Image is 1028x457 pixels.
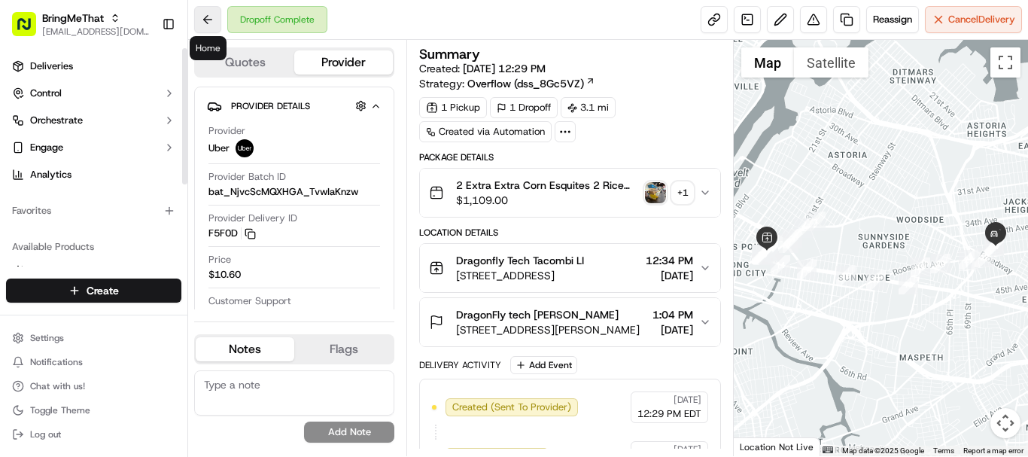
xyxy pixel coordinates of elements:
div: 19 [911,257,930,277]
a: Report a map error [963,446,1023,455]
span: Orchestrate [30,114,83,127]
p: Welcome 👋 [15,60,274,84]
div: Delivery Activity [419,359,501,371]
h3: Summary [419,47,480,61]
span: [STREET_ADDRESS][PERSON_NAME] [456,322,640,337]
div: 21 [959,250,978,270]
button: Chat with us! [6,376,181,397]
button: Provider [294,50,393,75]
span: [PERSON_NAME] [47,274,122,286]
span: 12:29 PM EDT [637,407,701,421]
span: Provider Details [231,100,310,112]
div: 4 [779,233,798,253]
span: Pylon [150,346,182,357]
div: 11 [753,245,773,265]
a: 💻API Documentation [121,331,248,358]
button: See all [233,193,274,211]
div: 2 [794,218,814,238]
div: 22 [975,248,994,267]
div: 14 [771,255,790,275]
span: Customer Support [208,294,291,308]
img: Bea Lacdao [15,219,39,243]
span: Reassign [873,13,912,26]
span: Provider [208,124,245,138]
a: 📗Knowledge Base [9,331,121,358]
span: 2 Extra Extra Corn Esquites 2 Rice and Beans Quesadilla Pack 18x Pollo Quesadilla 6x La Chihuahua... [456,178,639,193]
span: Create [87,283,119,298]
img: 1753817452368-0c19585d-7be3-40d9-9a41-2dc781b3d1eb [32,144,59,171]
span: API Documentation [142,337,242,352]
div: 💻 [127,338,139,350]
div: 24 [984,236,1004,256]
button: Add Event [510,356,577,374]
button: Toggle fullscreen view [990,47,1020,78]
button: Reassign [866,6,919,33]
span: Knowledge Base [30,337,115,352]
a: Overflow (dss_8Gc5VZ) [467,76,595,91]
span: DragonFly tech [PERSON_NAME] [456,307,619,322]
button: [EMAIL_ADDRESS][DOMAIN_NAME] [42,26,150,38]
button: CancelDelivery [925,6,1022,33]
span: [DATE] 12:29 PM [463,62,546,75]
img: Nash [15,15,45,45]
input: Got a question? Start typing here... [39,97,271,113]
button: BringMeThat[EMAIL_ADDRESS][DOMAIN_NAME] [6,6,156,42]
span: [DATE] [646,268,693,283]
span: Engage [30,141,63,154]
span: $10.60 [208,268,241,282]
button: Toggle Theme [6,400,181,421]
span: $1,109.00 [456,193,639,208]
div: Created via Automation [419,121,552,142]
div: 3 [783,229,802,248]
span: [DATE] [133,233,164,245]
button: F5F0D [208,227,256,240]
button: Settings [6,328,181,349]
div: 17 [866,270,886,290]
button: Dragonfly Tech Tacombi LI[STREET_ADDRESS]12:34 PM[DATE] [420,244,720,292]
span: Deliveries [30,59,73,73]
div: Strategy: [419,76,595,91]
div: 13 [753,245,772,264]
div: Past conversations [15,196,101,208]
button: Log out [6,424,181,445]
span: Provider Delivery ID [208,212,297,225]
div: 1 Pickup [419,97,487,118]
div: 16 [836,266,856,285]
span: Price [208,253,231,267]
a: Terms (opens in new tab) [933,446,954,455]
div: 1 Dropoff [490,97,558,118]
span: bat_NjvcScMQXHGA_TvwIaKnzw [208,185,358,199]
span: Uber [208,142,230,155]
div: 1 [806,212,826,231]
span: BringMeThat [42,11,104,26]
div: 20 [931,254,950,273]
button: Notes [196,337,294,361]
span: Overflow (dss_8Gc5VZ) [467,76,584,91]
button: 2 Extra Extra Corn Esquites 2 Rice and Beans Quesadilla Pack 18x Pollo Quesadilla 6x La Chihuahua... [420,169,720,217]
a: Powered byPylon [106,345,182,357]
img: 1736555255976-a54dd68f-1ca7-489b-9aae-adbdc363a1c4 [30,234,42,246]
button: Engage [6,136,181,160]
button: Notifications [6,352,181,373]
img: photo_proof_of_pickup image [645,182,666,203]
button: Quotes [196,50,294,75]
button: Keyboard shortcuts [823,446,833,453]
div: We're available if you need us! [68,159,207,171]
span: Control [30,87,62,100]
span: [PERSON_NAME] [47,233,122,245]
button: photo_proof_of_pickup image+1 [645,182,693,203]
div: 9 [759,242,778,261]
span: Nash AI [30,264,64,278]
button: Nash AI [6,259,181,283]
a: Nash AI [12,264,175,278]
img: 1736555255976-a54dd68f-1ca7-489b-9aae-adbdc363a1c4 [30,275,42,287]
button: Start new chat [256,148,274,166]
button: Flags [294,337,393,361]
div: 3.1 mi [561,97,616,118]
a: Open this area in Google Maps (opens a new window) [738,437,787,456]
button: Provider Details [207,93,382,118]
span: Cancel Delivery [948,13,1015,26]
span: [DATE] [674,443,701,455]
span: [DATE] [133,274,164,286]
img: Google [738,437,787,456]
